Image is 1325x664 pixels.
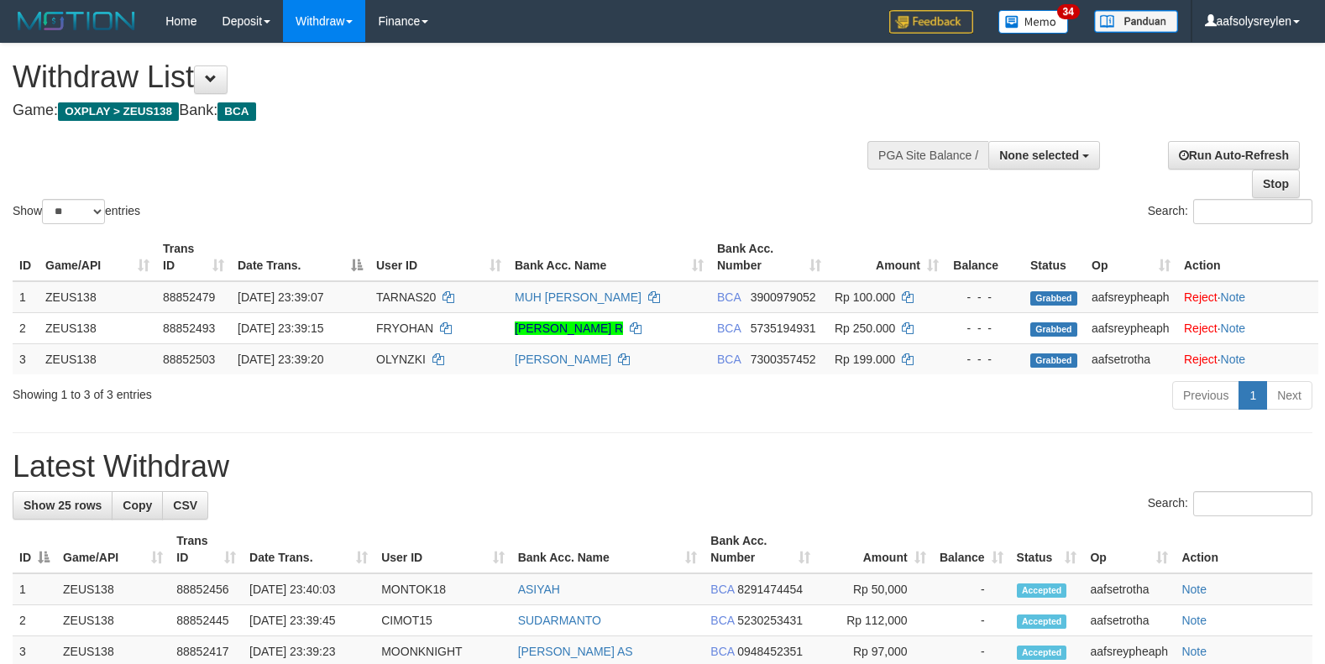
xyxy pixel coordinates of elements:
[1083,525,1175,573] th: Op: activate to sort column ascending
[112,491,163,520] a: Copy
[376,353,426,366] span: OLYNZKI
[952,320,1017,337] div: - - -
[952,351,1017,368] div: - - -
[13,573,56,605] td: 1
[817,573,932,605] td: Rp 50,000
[1252,170,1300,198] a: Stop
[751,290,816,304] span: Copy 3900979052 to clipboard
[710,645,734,658] span: BCA
[13,379,540,403] div: Showing 1 to 3 of 3 entries
[515,353,611,366] a: [PERSON_NAME]
[1177,312,1318,343] td: ·
[710,614,734,627] span: BCA
[231,233,369,281] th: Date Trans.: activate to sort column descending
[1148,199,1312,224] label: Search:
[518,645,633,658] a: [PERSON_NAME] AS
[238,322,323,335] span: [DATE] 23:39:15
[217,102,255,121] span: BCA
[1181,583,1207,596] a: Note
[238,290,323,304] span: [DATE] 23:39:07
[1177,233,1318,281] th: Action
[1175,525,1312,573] th: Action
[988,141,1100,170] button: None selected
[1184,322,1218,335] a: Reject
[13,60,867,94] h1: Withdraw List
[933,525,1010,573] th: Balance: activate to sort column ascending
[56,573,170,605] td: ZEUS138
[835,353,895,366] span: Rp 199.000
[39,281,156,313] td: ZEUS138
[945,233,1024,281] th: Balance
[39,343,156,374] td: ZEUS138
[243,525,374,573] th: Date Trans.: activate to sort column ascending
[13,8,140,34] img: MOTION_logo.png
[39,233,156,281] th: Game/API: activate to sort column ascending
[163,353,215,366] span: 88852503
[710,233,828,281] th: Bank Acc. Number: activate to sort column ascending
[933,573,1010,605] td: -
[508,233,710,281] th: Bank Acc. Name: activate to sort column ascending
[1193,491,1312,516] input: Search:
[243,605,374,636] td: [DATE] 23:39:45
[1030,353,1077,368] span: Grabbed
[1083,605,1175,636] td: aafsetrotha
[704,525,817,573] th: Bank Acc. Number: activate to sort column ascending
[998,10,1069,34] img: Button%20Memo.svg
[835,290,895,304] span: Rp 100.000
[1085,233,1177,281] th: Op: activate to sort column ascending
[867,141,988,170] div: PGA Site Balance /
[24,499,102,512] span: Show 25 rows
[374,525,511,573] th: User ID: activate to sort column ascending
[13,605,56,636] td: 2
[1181,614,1207,627] a: Note
[58,102,179,121] span: OXPLAY > ZEUS138
[1172,381,1239,410] a: Previous
[13,199,140,224] label: Show entries
[828,233,945,281] th: Amount: activate to sort column ascending
[13,312,39,343] td: 2
[737,583,803,596] span: Copy 8291474454 to clipboard
[737,645,803,658] span: Copy 0948452351 to clipboard
[56,605,170,636] td: ZEUS138
[511,525,704,573] th: Bank Acc. Name: activate to sort column ascending
[1057,4,1080,19] span: 34
[1148,491,1312,516] label: Search:
[162,491,208,520] a: CSV
[1085,281,1177,313] td: aafsreypheaph
[1184,353,1218,366] a: Reject
[1010,525,1084,573] th: Status: activate to sort column ascending
[1181,645,1207,658] a: Note
[13,525,56,573] th: ID: activate to sort column descending
[13,102,867,119] h4: Game: Bank:
[1184,290,1218,304] a: Reject
[13,343,39,374] td: 3
[238,353,323,366] span: [DATE] 23:39:20
[163,290,215,304] span: 88852479
[1085,343,1177,374] td: aafsetrotha
[1017,614,1067,629] span: Accepted
[751,353,816,366] span: Copy 7300357452 to clipboard
[13,450,1312,484] h1: Latest Withdraw
[156,233,231,281] th: Trans ID: activate to sort column ascending
[1024,233,1085,281] th: Status
[123,499,152,512] span: Copy
[835,322,895,335] span: Rp 250.000
[13,281,39,313] td: 1
[243,573,374,605] td: [DATE] 23:40:03
[374,605,511,636] td: CIMOT15
[39,312,156,343] td: ZEUS138
[376,290,436,304] span: TARNAS20
[1030,322,1077,337] span: Grabbed
[515,290,642,304] a: MUH [PERSON_NAME]
[710,583,734,596] span: BCA
[952,289,1017,306] div: - - -
[717,353,741,366] span: BCA
[518,614,601,627] a: SUDARMANTO
[1017,646,1067,660] span: Accepted
[515,322,623,335] a: [PERSON_NAME] R
[737,614,803,627] span: Copy 5230253431 to clipboard
[1221,322,1246,335] a: Note
[1221,353,1246,366] a: Note
[999,149,1079,162] span: None selected
[1239,381,1267,410] a: 1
